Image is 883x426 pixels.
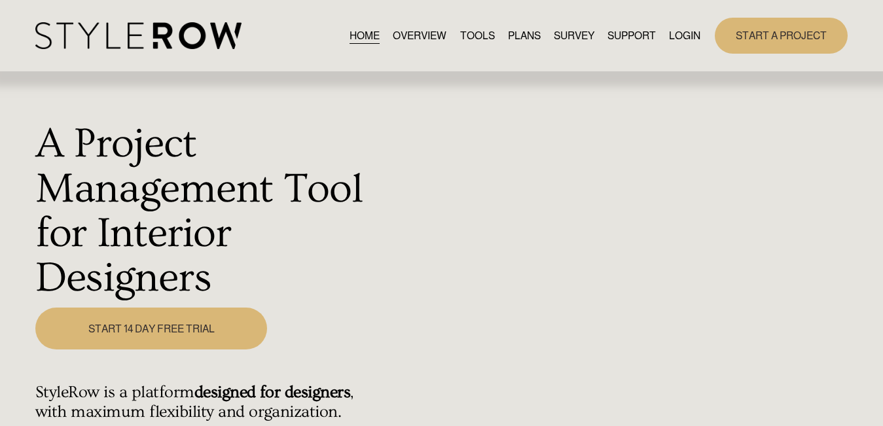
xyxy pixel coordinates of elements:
a: folder dropdown [607,27,656,44]
a: HOME [350,27,380,44]
a: START A PROJECT [715,18,848,54]
a: OVERVIEW [393,27,446,44]
h4: StyleRow is a platform , with maximum flexibility and organization. [35,383,370,422]
img: StyleRow [35,22,242,49]
span: SUPPORT [607,28,656,44]
a: LOGIN [669,27,700,44]
a: PLANS [508,27,541,44]
a: TOOLS [460,27,495,44]
a: START 14 DAY FREE TRIAL [35,308,267,349]
a: SURVEY [554,27,594,44]
strong: designed for designers [194,383,351,402]
h1: A Project Management Tool for Interior Designers [35,122,370,300]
